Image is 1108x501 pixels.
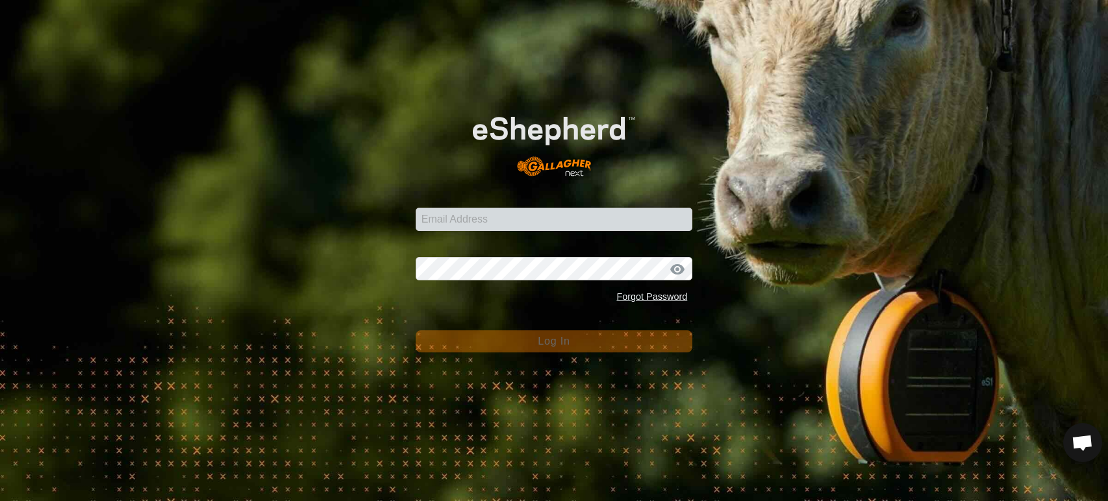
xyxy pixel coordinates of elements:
[616,291,687,302] a: Forgot Password
[416,330,693,352] button: Log In
[443,93,664,188] img: E-shepherd Logo
[1063,423,1102,462] div: Open chat
[416,208,693,231] input: Email Address
[538,336,570,347] span: Log In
